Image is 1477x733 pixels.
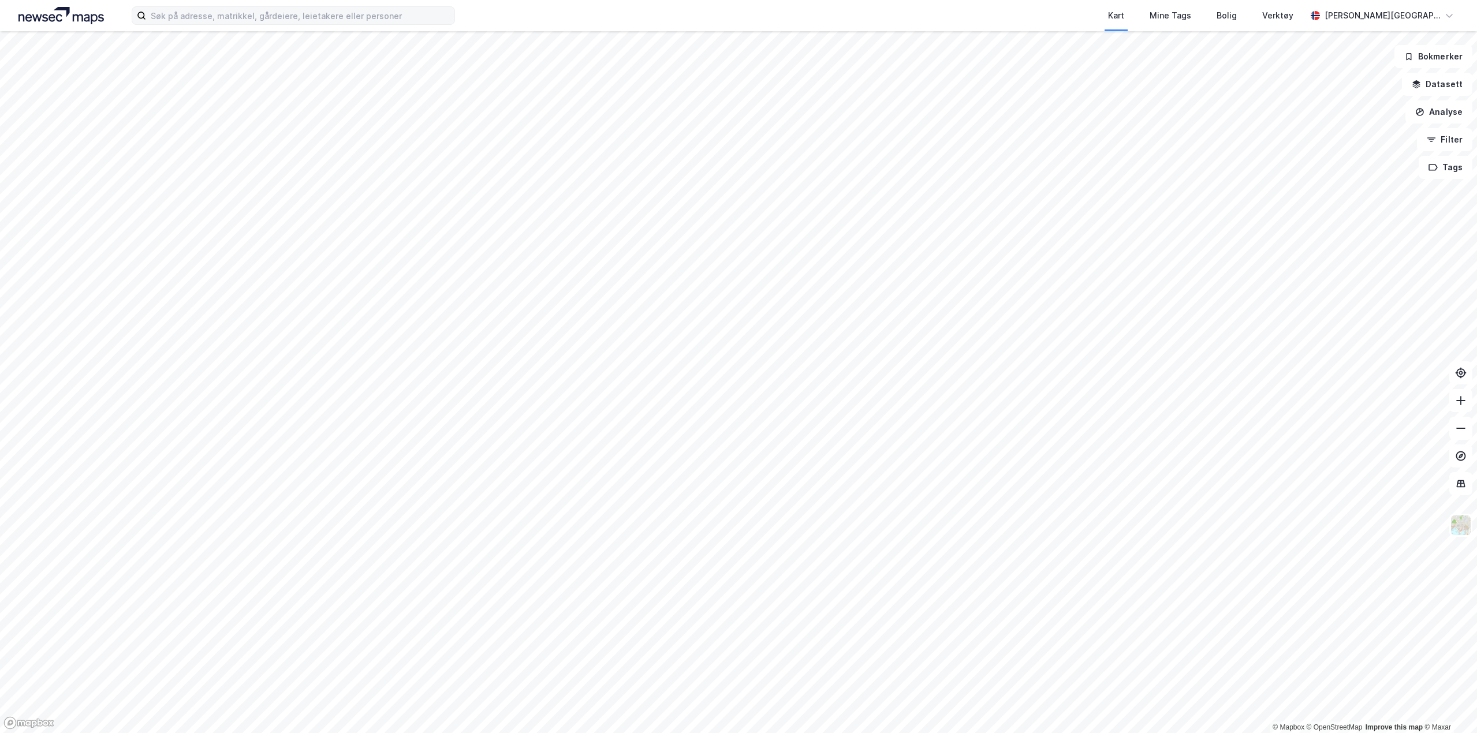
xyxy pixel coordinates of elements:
div: [PERSON_NAME][GEOGRAPHIC_DATA] [1325,9,1440,23]
img: logo.a4113a55bc3d86da70a041830d287a7e.svg [18,7,104,24]
input: Søk på adresse, matrikkel, gårdeiere, leietakere eller personer [146,7,454,24]
iframe: Chat Widget [1419,678,1477,733]
div: Bolig [1217,9,1237,23]
div: Kart [1108,9,1124,23]
div: Mine Tags [1150,9,1191,23]
div: Verktøy [1262,9,1293,23]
